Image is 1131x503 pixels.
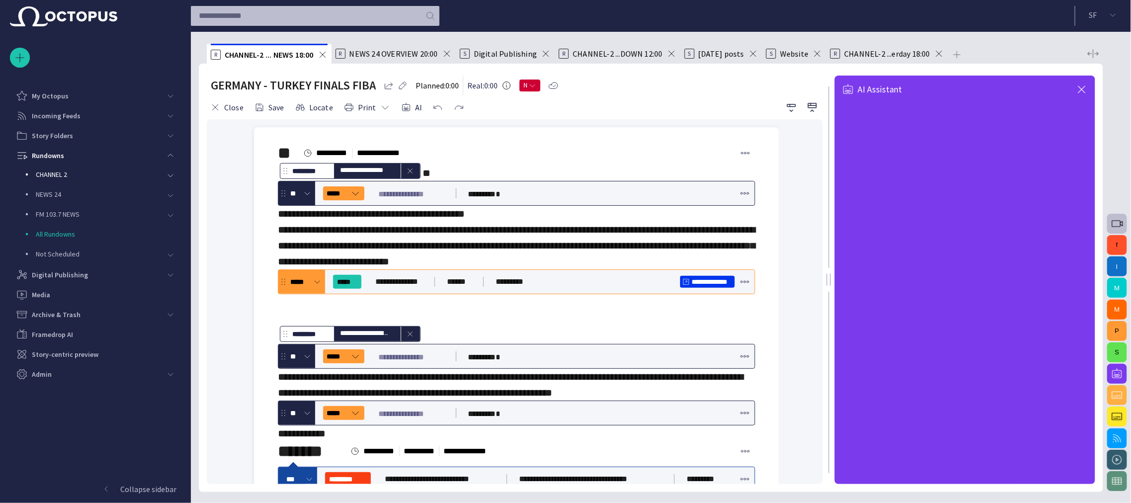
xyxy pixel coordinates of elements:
[207,98,247,116] button: Close
[780,49,808,59] span: Website
[830,49,840,59] p: R
[32,290,50,300] p: Media
[766,49,776,59] p: S
[292,98,337,116] button: Locate
[573,49,662,59] span: CHANNEL-2 ...DOWN 12:00
[523,81,528,90] span: N
[332,44,456,64] div: RNEWS 24 OVERVIEW 20:00
[835,103,1095,484] iframe: AI Assistant
[32,151,64,161] p: Rundowns
[32,270,88,280] p: Digital Publishing
[32,330,73,339] p: Framedrop AI
[10,6,117,26] img: Octopus News Room
[681,44,762,64] div: S[DATE] posts
[398,98,426,116] button: AI
[341,98,394,116] button: Print
[456,44,555,64] div: SDigital Publishing
[1107,342,1127,362] button: S
[1107,300,1127,320] button: M
[1107,278,1127,298] button: M
[858,85,902,94] span: AI Assistant
[416,80,459,91] p: Planned: 0:00
[36,189,161,199] p: NEWS 24
[1081,6,1125,24] button: SF
[460,49,470,59] p: S
[349,49,438,59] span: NEWS 24 OVERVIEW 20:00
[555,44,680,64] div: RCHANNEL-2 ...DOWN 12:00
[1089,9,1097,21] p: S F
[36,229,180,239] p: All Rundowns
[520,77,540,94] button: N
[225,50,314,60] span: CHANNEL-2 ... NEWS 18:00
[467,80,498,91] p: Real: 0:00
[32,369,52,379] p: Admin
[844,49,930,59] span: CHANNEL-2 ...erday 18:00
[36,249,161,259] p: Not Scheduled
[10,479,180,499] button: Collapse sidebar
[36,209,161,219] p: FM 103.7 NEWS
[336,49,346,59] p: R
[211,50,221,60] p: R
[474,49,537,59] span: Digital Publishing
[16,225,180,245] div: All Rundowns
[32,131,73,141] p: Story Folders
[10,86,180,384] ul: main menu
[10,325,180,344] div: Framedrop AI
[1107,256,1127,276] button: I
[32,91,69,101] p: My Octopus
[32,111,81,121] p: Incoming Feeds
[10,285,180,305] div: Media
[207,44,332,64] div: RCHANNEL-2 ... NEWS 18:00
[1107,321,1127,341] button: P
[251,98,288,116] button: Save
[36,169,161,179] p: CHANNEL 2
[120,483,176,495] p: Collapse sidebar
[32,349,98,359] p: Story-centric preview
[1107,235,1127,255] button: f
[698,49,744,59] span: [DATE] posts
[10,344,180,364] div: Story-centric preview
[32,310,81,320] p: Archive & Trash
[685,49,695,59] p: S
[211,78,376,93] h2: GERMANY - TURKEY FINALS FIBA
[762,44,826,64] div: SWebsite
[826,44,948,64] div: RCHANNEL-2 ...erday 18:00
[559,49,569,59] p: R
